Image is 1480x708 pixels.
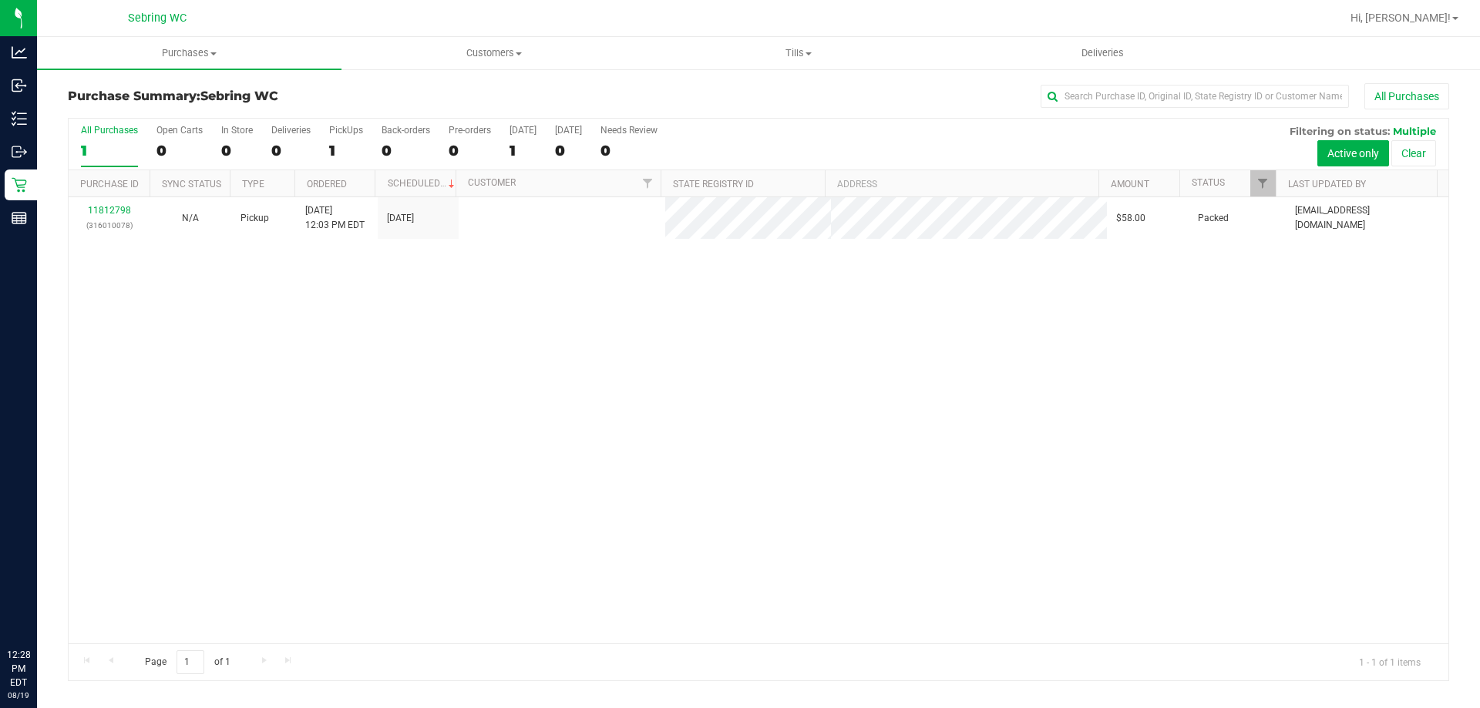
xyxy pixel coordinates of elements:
[182,213,199,223] span: Not Applicable
[1393,125,1436,137] span: Multiple
[307,179,347,190] a: Ordered
[156,142,203,159] div: 0
[1041,85,1349,108] input: Search Purchase ID, Original ID, State Registry ID or Customer Name...
[12,78,27,93] inline-svg: Inbound
[329,142,363,159] div: 1
[1250,170,1276,196] a: Filter
[1391,140,1436,166] button: Clear
[1347,650,1433,673] span: 1 - 1 of 1 items
[156,125,203,136] div: Open Carts
[88,205,131,216] a: 11812798
[950,37,1255,69] a: Deliveries
[1111,179,1149,190] a: Amount
[555,142,582,159] div: 0
[1116,211,1145,226] span: $58.00
[329,125,363,136] div: PickUps
[1198,211,1229,226] span: Packed
[68,89,528,103] h3: Purchase Summary:
[12,210,27,226] inline-svg: Reports
[510,125,536,136] div: [DATE]
[37,37,341,69] a: Purchases
[271,142,311,159] div: 0
[128,12,187,25] span: Sebring WC
[647,46,950,60] span: Tills
[1295,203,1439,233] span: [EMAIL_ADDRESS][DOMAIN_NAME]
[1364,83,1449,109] button: All Purchases
[177,650,204,674] input: 1
[12,45,27,60] inline-svg: Analytics
[132,650,243,674] span: Page of 1
[382,142,430,159] div: 0
[81,142,138,159] div: 1
[646,37,950,69] a: Tills
[7,648,30,690] p: 12:28 PM EDT
[162,179,221,190] a: Sync Status
[221,125,253,136] div: In Store
[80,179,139,190] a: Purchase ID
[382,125,430,136] div: Back-orders
[1290,125,1390,137] span: Filtering on status:
[240,211,269,226] span: Pickup
[388,178,458,189] a: Scheduled
[1061,46,1145,60] span: Deliveries
[449,125,491,136] div: Pre-orders
[221,142,253,159] div: 0
[449,142,491,159] div: 0
[271,125,311,136] div: Deliveries
[555,125,582,136] div: [DATE]
[1192,177,1225,188] a: Status
[15,585,62,631] iframe: Resource center
[600,125,658,136] div: Needs Review
[673,179,754,190] a: State Registry ID
[1317,140,1389,166] button: Active only
[1288,179,1366,190] a: Last Updated By
[242,179,264,190] a: Type
[342,46,645,60] span: Customers
[600,142,658,159] div: 0
[45,582,64,601] iframe: Resource center unread badge
[510,142,536,159] div: 1
[37,46,341,60] span: Purchases
[1350,12,1451,24] span: Hi, [PERSON_NAME]!
[635,170,661,196] a: Filter
[341,37,646,69] a: Customers
[200,89,278,103] span: Sebring WC
[81,125,138,136] div: All Purchases
[182,211,199,226] button: N/A
[12,144,27,159] inline-svg: Outbound
[468,177,516,188] a: Customer
[305,203,365,233] span: [DATE] 12:03 PM EDT
[7,690,30,701] p: 08/19
[78,218,140,233] p: (316010078)
[825,170,1098,197] th: Address
[12,177,27,193] inline-svg: Retail
[12,111,27,126] inline-svg: Inventory
[387,211,414,226] span: [DATE]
